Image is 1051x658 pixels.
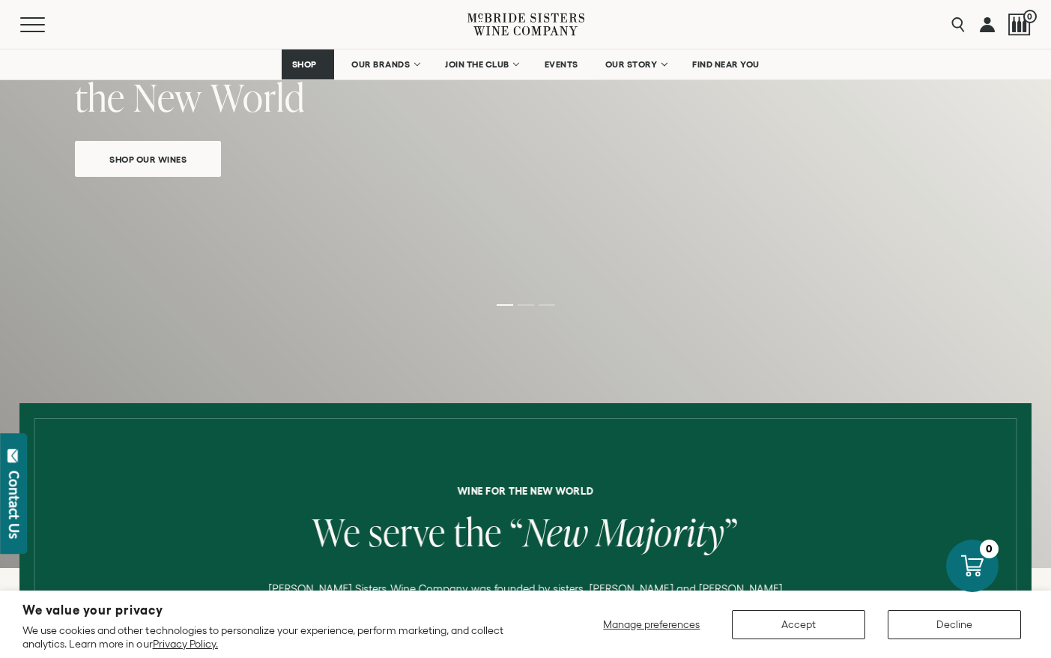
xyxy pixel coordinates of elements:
a: Shop Our Wines [75,141,221,177]
a: OUR STORY [596,49,676,79]
button: Accept [732,610,865,639]
a: JOIN THE CLUB [435,49,527,79]
a: OUR BRANDS [342,49,428,79]
a: FIND NEAR YOU [682,49,769,79]
li: Page dot 1 [497,304,513,306]
span: “ [510,506,524,558]
button: Mobile Menu Trigger [20,17,74,32]
span: serve [369,506,446,558]
button: Manage preferences [594,610,709,639]
span: New [524,506,589,558]
h2: We value your privacy [22,604,544,617]
span: EVENTS [545,59,578,70]
span: ” [725,506,739,558]
h6: Wine for the new world [31,486,1020,496]
div: Contact Us [7,471,22,539]
span: We [312,506,360,558]
span: FIND NEAR YOU [692,59,760,70]
a: SHOP [282,49,334,79]
p: [PERSON_NAME] Sisters Wine Company was founded by sisters, [PERSON_NAME] and [PERSON_NAME] [PERSO... [255,579,797,657]
span: SHOP [291,59,317,70]
li: Page dot 2 [518,304,534,306]
div: 0 [980,540,999,558]
span: the [454,506,502,558]
li: Page dot 3 [539,304,555,306]
span: OUR STORY [605,59,658,70]
span: Manage preferences [603,618,700,630]
span: OUR BRANDS [351,59,410,70]
span: New [133,71,202,123]
span: Shop Our Wines [83,151,213,168]
span: World [210,71,305,123]
p: We use cookies and other technologies to personalize your experience, perform marketing, and coll... [22,624,544,651]
a: EVENTS [535,49,588,79]
span: 0 [1023,10,1037,23]
span: Majority [596,506,724,558]
a: Privacy Policy. [153,638,218,650]
span: JOIN THE CLUB [445,59,509,70]
button: Decline [888,610,1021,639]
span: the [75,71,125,123]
